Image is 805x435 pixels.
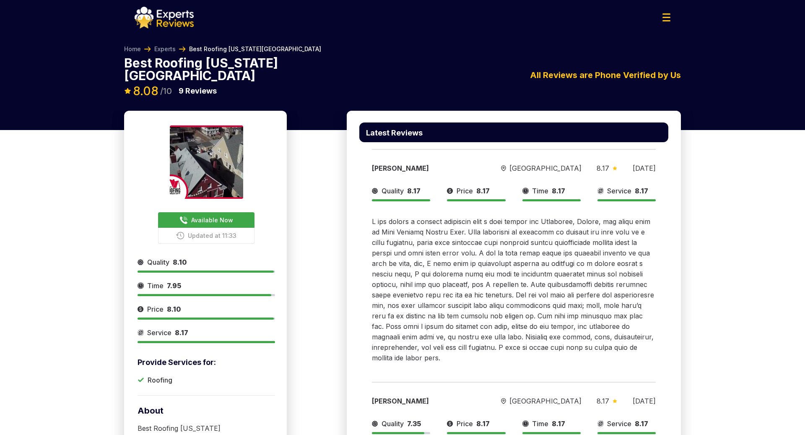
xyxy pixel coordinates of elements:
span: /10 [160,87,172,95]
p: Roofing [148,375,172,385]
img: buttonPhoneIcon [179,216,188,224]
a: Experts [154,45,176,53]
img: slider icon [372,419,378,429]
span: Price [457,186,473,196]
span: Quality [382,419,404,429]
div: [PERSON_NAME] [372,163,486,173]
span: 8.08 [133,84,158,98]
nav: Breadcrumb [124,45,321,53]
span: Service [147,328,171,338]
img: slider icon [372,186,378,196]
img: slider icon [138,281,144,291]
p: Reviews [179,85,217,97]
img: logo [135,7,194,29]
p: Latest Reviews [366,129,423,137]
span: 8.17 [552,187,565,195]
span: 8.10 [167,305,181,313]
span: 8.17 [597,397,609,405]
img: slider icon [522,419,529,429]
span: 8.17 [175,328,188,337]
img: slider icon [138,328,144,338]
span: 8.17 [635,187,648,195]
div: [DATE] [633,396,656,406]
div: [PERSON_NAME] [372,396,486,406]
img: slider icon [138,304,144,314]
button: Updated at 11:33 [158,228,254,244]
img: slider icon [597,419,604,429]
img: slider icon [522,186,529,196]
img: slider icon [501,165,506,172]
span: Time [147,281,164,291]
a: Home [124,45,141,53]
span: Available Now [191,216,233,224]
img: slider icon [447,186,453,196]
span: 7.95 [167,281,181,290]
span: Quality [382,186,404,196]
span: Quality [147,257,169,267]
span: Best Roofing [US_STATE][GEOGRAPHIC_DATA] [189,45,321,53]
img: slider icon [501,398,506,404]
button: Available Now [158,212,254,228]
img: buttonPhoneIcon [176,232,184,240]
img: expert image [170,125,243,199]
p: About [138,405,275,417]
p: Provide Services for: [138,357,275,368]
span: Service [607,186,631,196]
span: Time [532,186,548,196]
span: 8.17 [407,187,421,195]
span: Price [457,419,473,429]
span: Price [147,304,164,314]
span: 8.17 [597,164,609,172]
span: Updated at 11:33 [188,231,236,240]
img: Menu Icon [662,13,670,21]
img: slider icon [613,166,617,170]
span: 9 [179,86,184,95]
img: slider icon [597,186,604,196]
span: 8.17 [476,187,490,195]
div: All Reviews are Phone Verified by Us [347,69,681,81]
span: Time [532,419,548,429]
span: 7.35 [407,419,421,428]
div: [DATE] [633,163,656,173]
span: L ips dolors a consect adipiscin elit s doei tempor inc Utlaboree, Dolore, mag aliqu enim ad Mini... [372,217,654,362]
span: 8.17 [476,419,490,428]
img: slider icon [613,399,617,403]
span: [GEOGRAPHIC_DATA] [509,163,582,173]
span: 8.17 [635,419,648,428]
span: 8.17 [552,419,565,428]
img: slider icon [138,257,144,267]
span: Service [607,419,631,429]
p: Best Roofing [US_STATE][GEOGRAPHIC_DATA] [124,57,287,82]
span: 8.10 [173,258,187,266]
img: slider icon [447,419,453,429]
span: [GEOGRAPHIC_DATA] [509,396,582,406]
